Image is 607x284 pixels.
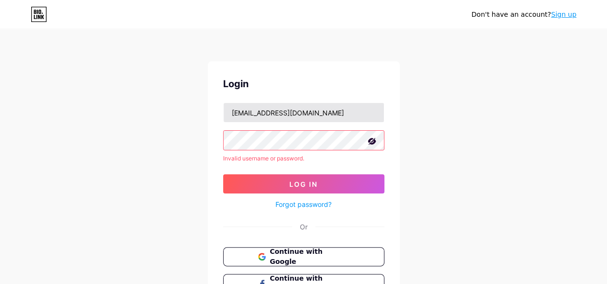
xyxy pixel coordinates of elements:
a: Sign up [551,11,576,18]
span: Log In [289,180,318,188]
input: Username [224,103,384,122]
div: Don't have an account? [471,10,576,20]
div: Invalid username or password. [223,154,384,163]
button: Continue with Google [223,247,384,266]
div: Or [300,222,308,232]
span: Continue with Google [270,247,349,267]
button: Log In [223,174,384,193]
a: Forgot password? [275,199,332,209]
div: Login [223,77,384,91]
